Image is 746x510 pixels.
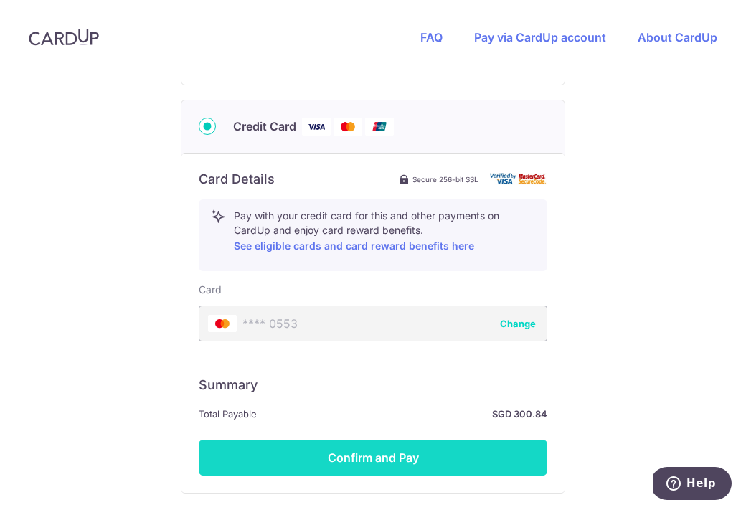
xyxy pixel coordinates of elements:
span: Total Payable [199,405,257,422]
a: About CardUp [638,30,717,44]
a: Pay via CardUp account [474,30,606,44]
strong: SGD 300.84 [263,405,547,422]
h6: Card Details [199,171,275,188]
label: Card [199,283,222,297]
a: FAQ [420,30,443,44]
h6: Summary [199,377,547,394]
img: card secure [490,173,547,185]
p: Pay with your credit card for this and other payments on CardUp and enjoy card reward benefits. [234,209,535,255]
div: Credit Card Visa Mastercard Union Pay [199,118,547,136]
button: Change [500,316,536,331]
a: See eligible cards and card reward benefits here [234,240,474,252]
img: CardUp [29,29,99,46]
span: Secure 256-bit SSL [412,174,478,185]
iframe: Opens a widget where you can find more information [653,467,732,503]
span: Credit Card [233,118,296,135]
button: Confirm and Pay [199,440,547,476]
img: Union Pay [365,118,394,136]
img: Mastercard [334,118,362,136]
img: Visa [302,118,331,136]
